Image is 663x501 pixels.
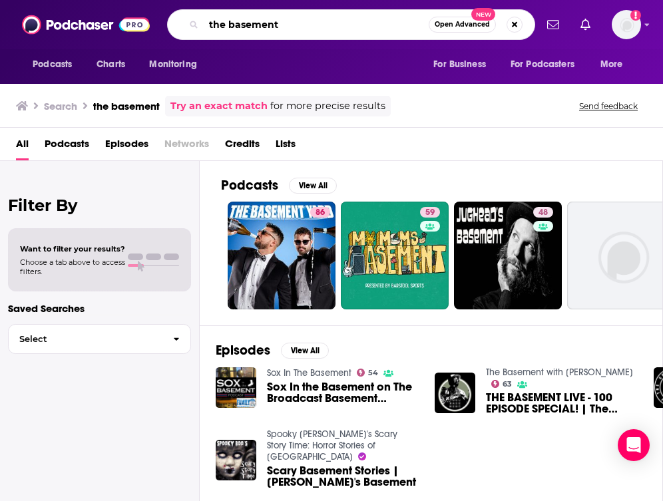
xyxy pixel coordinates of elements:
a: 86 [228,202,335,309]
p: Saved Searches [8,302,191,315]
span: 48 [539,206,548,220]
img: Sox In the Basement on The Broadcast Basement Network [216,367,256,408]
img: Podchaser - Follow, Share and Rate Podcasts [22,12,150,37]
a: Sox In the Basement on The Broadcast Basement Network [267,381,419,404]
svg: Add a profile image [630,10,641,21]
a: Spooky Boo's Scary Story Time: Horror Stories of Sandcastle [267,428,397,462]
div: Open Intercom Messenger [618,429,650,461]
span: Scary Basement Stories | [PERSON_NAME]'s Basement [267,465,419,488]
span: Monitoring [149,55,196,74]
button: View All [289,178,337,194]
a: 59 [341,202,449,309]
button: open menu [502,52,594,77]
span: Want to filter your results? [20,244,125,253]
a: Scary Basement Stories | Emily's Basement [267,465,419,488]
a: EpisodesView All [216,342,329,359]
button: open menu [140,52,214,77]
span: 86 [316,206,325,220]
span: Networks [164,133,209,160]
img: Scary Basement Stories | Emily's Basement [216,440,256,480]
h3: Search [44,100,77,112]
button: Show profile menu [612,10,641,39]
span: Select [9,335,162,343]
span: For Business [433,55,486,74]
span: 54 [368,370,378,376]
a: Credits [225,133,260,160]
a: 48 [454,202,562,309]
a: Sox In The Basement [267,367,351,379]
button: open menu [591,52,640,77]
span: 59 [425,206,435,220]
div: Search podcasts, credits, & more... [167,9,535,40]
button: open menu [424,52,503,77]
a: THE BASEMENT LIVE - 100 EPISODE SPECIAL! | The Basement Podcast [486,392,638,415]
span: New [471,8,495,21]
a: Charts [88,52,133,77]
img: User Profile [612,10,641,39]
span: Logged in as sschroeder [612,10,641,39]
a: 54 [357,369,379,377]
a: 59 [420,207,440,218]
button: Open AdvancedNew [429,17,496,33]
input: Search podcasts, credits, & more... [204,14,429,35]
a: Show notifications dropdown [575,13,596,36]
a: 48 [533,207,553,218]
span: Open Advanced [435,21,490,28]
span: Charts [97,55,125,74]
a: All [16,133,29,160]
a: Lists [276,133,296,160]
span: for more precise results [270,98,385,114]
h2: Filter By [8,196,191,215]
img: THE BASEMENT LIVE - 100 EPISODE SPECIAL! | The Basement Podcast [435,373,475,413]
a: Podcasts [45,133,89,160]
span: For Podcasters [511,55,574,74]
span: Podcasts [33,55,72,74]
a: Show notifications dropdown [542,13,564,36]
a: Episodes [105,133,148,160]
button: Select [8,324,191,354]
button: View All [281,343,329,359]
a: PodcastsView All [221,177,337,194]
a: 63 [491,380,513,388]
a: The Basement with Tim Ross [486,367,633,378]
span: Choose a tab above to access filters. [20,257,125,276]
span: 63 [503,381,512,387]
h2: Podcasts [221,177,278,194]
span: More [600,55,623,74]
h2: Episodes [216,342,270,359]
h3: the basement [93,100,160,112]
button: open menu [23,52,89,77]
a: Try an exact match [170,98,268,114]
button: Send feedback [575,100,642,112]
a: 86 [310,207,330,218]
